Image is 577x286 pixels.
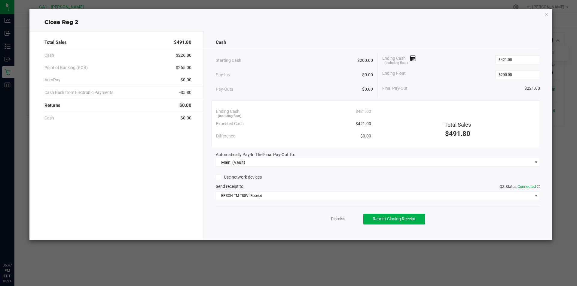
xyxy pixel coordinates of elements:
span: Ending Float [382,70,406,79]
span: Pay-Ins [216,72,230,78]
span: $0.00 [360,133,371,139]
span: (Vault) [232,160,245,165]
div: Close Reg 2 [29,18,552,26]
span: $421.00 [356,108,371,115]
span: $0.00 [179,102,191,109]
span: Ending Cash [382,55,416,64]
label: Use network devices [216,174,262,180]
span: Ending Cash [216,108,240,115]
span: $265.00 [176,65,191,71]
span: (including float) [384,61,408,66]
span: Total Sales [444,122,471,128]
span: $0.00 [362,86,373,92]
span: Point of Banking (POB) [44,65,88,71]
span: $491.80 [445,130,470,137]
span: Expected Cash [216,121,244,127]
span: $0.00 [181,77,191,83]
span: (including float) [218,114,241,119]
span: $491.80 [174,39,191,46]
span: Connected [517,184,536,189]
span: $226.80 [176,52,191,59]
span: Cash [216,39,226,46]
span: $200.00 [357,57,373,64]
span: $421.00 [356,121,371,127]
span: Send receipt to: [216,184,244,189]
a: Dismiss [331,216,345,222]
span: Starting Cash [216,57,241,64]
iframe: Resource center unread badge [18,237,25,244]
div: Returns [44,99,191,112]
button: Reprint Closing Receipt [363,214,425,224]
span: Final Pay-Out [382,85,408,92]
span: $0.00 [181,115,191,121]
span: Pay-Outs [216,86,233,92]
span: Cash Back from Electronic Payments [44,89,113,96]
span: Automatically Pay-In The Final Pay-Out To: [216,152,295,157]
span: $0.00 [362,72,373,78]
span: Difference [216,133,235,139]
iframe: Resource center [6,238,24,256]
span: AeroPay [44,77,60,83]
span: Cash [44,115,54,121]
span: Total Sales [44,39,67,46]
span: Reprint Closing Receipt [373,216,416,221]
span: Main [221,160,230,165]
span: QZ Status: [499,184,540,189]
span: EPSON TM-T88VI Receipt [216,191,533,200]
span: -$5.80 [179,89,191,96]
span: Cash [44,52,54,59]
span: $221.00 [524,85,540,92]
